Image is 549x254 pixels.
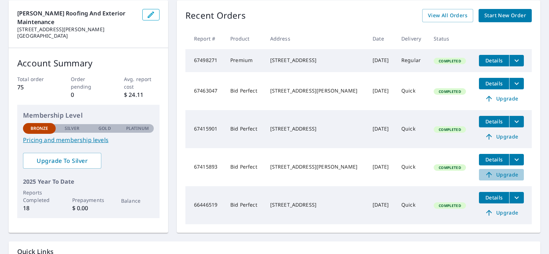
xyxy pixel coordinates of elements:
button: filesDropdownBtn-67415901 [509,116,524,127]
td: Bid Perfect [225,186,264,224]
span: Details [483,194,505,201]
a: Upgrade [479,207,524,218]
td: [DATE] [367,186,396,224]
p: Order pending [71,75,106,90]
td: Premium [225,49,264,72]
span: View All Orders [428,11,467,20]
p: Prepayments [72,196,105,204]
button: detailsBtn-66446519 [479,192,509,203]
a: View All Orders [422,9,473,22]
td: Quick [396,110,428,148]
p: 0 [71,90,106,99]
button: filesDropdownBtn-67415893 [509,154,524,165]
div: [STREET_ADDRESS][PERSON_NAME] [270,163,361,170]
span: Completed [434,127,465,132]
p: Avg. report cost [124,75,160,90]
p: Silver [65,125,80,132]
p: $ 0.00 [72,204,105,212]
td: Regular [396,49,428,72]
button: detailsBtn-67415893 [479,154,509,165]
th: Address [264,28,367,49]
td: [DATE] [367,110,396,148]
a: Start New Order [479,9,532,22]
span: Details [483,57,505,64]
td: [DATE] [367,49,396,72]
span: Upgrade [483,170,520,179]
a: Upgrade [479,93,524,104]
p: 18 [23,204,56,212]
span: Completed [434,165,465,170]
td: Bid Perfect [225,72,264,110]
span: Details [483,118,505,125]
td: Bid Perfect [225,148,264,186]
td: 67463047 [185,72,225,110]
td: Quick [396,186,428,224]
p: Gold [98,125,111,132]
span: Completed [434,89,465,94]
p: [PERSON_NAME] Roofing and Exterior Maintenance [17,9,137,26]
td: 66446519 [185,186,225,224]
span: Start New Order [484,11,526,20]
button: detailsBtn-67463047 [479,78,509,89]
td: Bid Perfect [225,110,264,148]
a: Upgrade To Silver [23,153,101,169]
td: [DATE] [367,148,396,186]
span: Details [483,156,505,163]
p: Balance [121,197,154,204]
span: Upgrade [483,132,520,141]
button: filesDropdownBtn-66446519 [509,192,524,203]
th: Delivery [396,28,428,49]
p: $ 24.11 [124,90,160,99]
p: Reports Completed [23,189,56,204]
td: 67498271 [185,49,225,72]
p: Bronze [31,125,49,132]
p: Recent Orders [185,9,246,22]
p: Membership Level [23,110,154,120]
td: Quick [396,72,428,110]
td: Quick [396,148,428,186]
th: Report # [185,28,225,49]
button: filesDropdownBtn-67498271 [509,55,524,66]
div: [STREET_ADDRESS] [270,57,361,64]
span: Upgrade [483,94,520,103]
div: [STREET_ADDRESS] [270,125,361,132]
p: 75 [17,83,53,91]
p: Total order [17,75,53,83]
button: detailsBtn-67498271 [479,55,509,66]
button: filesDropdownBtn-67463047 [509,78,524,89]
a: Upgrade [479,169,524,180]
th: Product [225,28,264,49]
span: Completed [434,203,465,208]
span: Upgrade [483,208,520,217]
div: [STREET_ADDRESS][PERSON_NAME] [270,87,361,94]
p: Platinum [126,125,149,132]
span: Upgrade To Silver [29,157,96,165]
p: [GEOGRAPHIC_DATA] [17,33,137,39]
a: Upgrade [479,131,524,142]
p: [STREET_ADDRESS][PERSON_NAME] [17,26,137,33]
th: Status [428,28,473,49]
button: detailsBtn-67415901 [479,116,509,127]
td: 67415893 [185,148,225,186]
td: 67415901 [185,110,225,148]
td: [DATE] [367,72,396,110]
th: Date [367,28,396,49]
a: Pricing and membership levels [23,136,154,144]
span: Completed [434,58,465,64]
span: Details [483,80,505,87]
p: Account Summary [17,57,160,70]
p: 2025 Year To Date [23,177,154,186]
div: [STREET_ADDRESS] [270,201,361,208]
